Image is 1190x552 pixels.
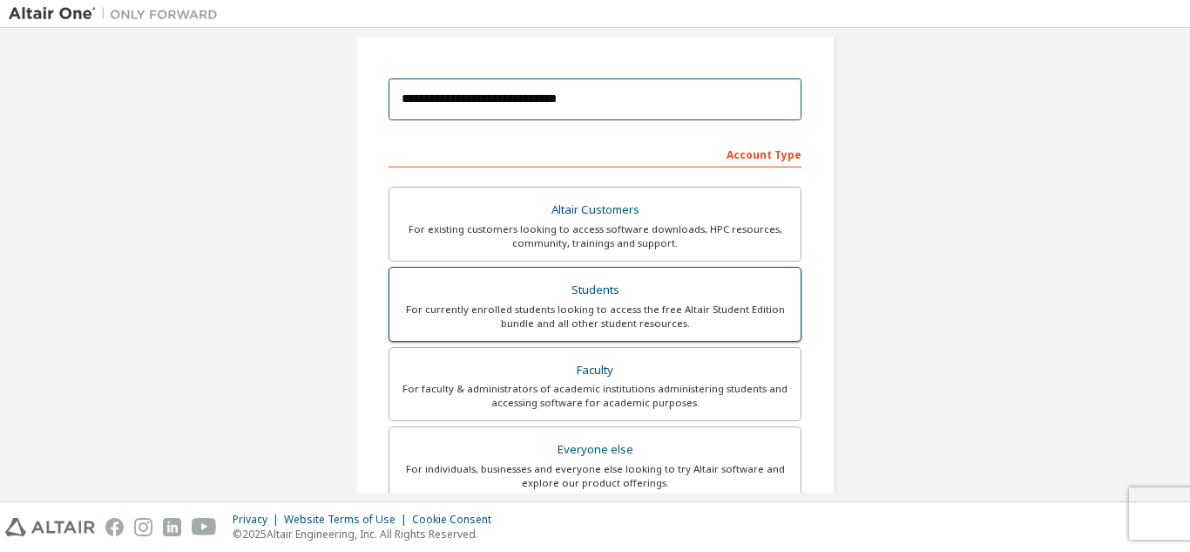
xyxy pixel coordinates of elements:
[163,518,181,536] img: linkedin.svg
[9,5,227,23] img: Altair One
[192,518,217,536] img: youtube.svg
[233,527,502,542] p: © 2025 Altair Engineering, Inc. All Rights Reserved.
[389,140,801,167] div: Account Type
[233,513,284,527] div: Privacy
[400,198,790,222] div: Altair Customers
[400,278,790,303] div: Students
[400,303,790,331] div: For currently enrolled students looking to access the free Altair Student Edition bundle and all ...
[400,358,790,383] div: Faculty
[284,513,412,527] div: Website Terms of Use
[400,438,790,462] div: Everyone else
[412,513,502,527] div: Cookie Consent
[400,462,790,490] div: For individuals, businesses and everyone else looking to try Altair software and explore our prod...
[400,222,790,250] div: For existing customers looking to access software downloads, HPC resources, community, trainings ...
[134,518,152,536] img: instagram.svg
[5,518,95,536] img: altair_logo.svg
[105,518,124,536] img: facebook.svg
[400,382,790,410] div: For faculty & administrators of academic institutions administering students and accessing softwa...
